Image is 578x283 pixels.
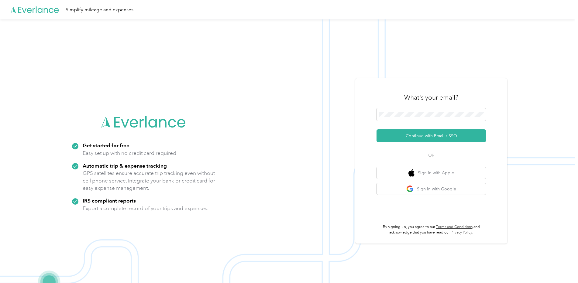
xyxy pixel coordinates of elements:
p: Export a complete record of your trips and expenses. [83,205,208,212]
button: apple logoSign in with Apple [377,167,486,179]
strong: Automatic trip & expense tracking [83,162,167,169]
button: Continue with Email / SSO [377,129,486,142]
img: apple logo [408,169,415,177]
button: google logoSign in with Google [377,183,486,195]
a: Terms and Conditions [436,225,473,229]
a: Privacy Policy [451,230,472,235]
span: OR [421,152,442,159]
p: Easy set up with no credit card required [83,149,176,157]
p: GPS satellites ensure accurate trip tracking even without cell phone service. Integrate your bank... [83,169,215,192]
strong: Get started for free [83,142,129,148]
div: Simplify mileage and expenses [66,6,133,14]
strong: IRS compliant reports [83,197,136,204]
img: google logo [406,185,414,193]
h3: What's your email? [404,93,458,102]
p: By signing up, you agree to our and acknowledge that you have read our . [377,224,486,235]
